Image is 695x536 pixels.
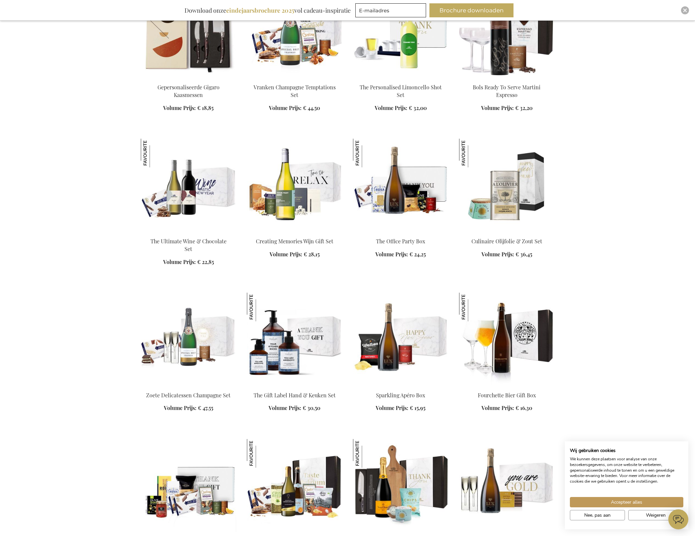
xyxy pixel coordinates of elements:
[353,293,448,386] img: Sparkling Apero Box
[247,439,342,532] img: Taste Of Belgium Gift Set
[570,510,625,520] button: Pas cookie voorkeuren aan
[164,404,197,411] span: Volume Prijs:
[481,104,514,111] span: Volume Prijs:
[247,530,342,536] a: Taste Of Belgium Gift Set Taste Of Belgium Gift Set
[269,404,301,411] span: Volume Prijs:
[459,293,488,321] img: Fourchette Bier Gift Box
[197,258,214,265] span: € 22,85
[683,8,687,12] img: Close
[247,293,342,386] img: The Gift Label Hand & Kitchen Set
[375,251,408,258] span: Volume Prijs:
[303,404,320,411] span: € 30,50
[353,439,448,532] img: Luxury Culinary Gift Box
[163,104,214,112] a: Volume Prijs: € 18,85
[198,404,213,411] span: € 47,55
[353,139,448,232] img: The Office Party Box
[353,75,448,82] a: The Personalised Limoncello Shot Set The Personalised Limoncello Shot Set
[646,512,666,519] span: Weigeren
[353,530,448,536] a: Luxury Culinary Gift Box Luxe Gastronomische Gift Box
[481,104,533,112] a: Volume Prijs: € 32,20
[164,404,213,412] a: Volume Prijs: € 47,55
[584,512,611,519] span: Nee, pas aan
[141,530,236,536] a: Premium Gourmet Box
[376,392,425,399] a: Sparkling Apéro Box
[146,392,231,399] a: Zoete Delicatessen Champagne Set
[353,139,382,167] img: The Office Party Box
[270,251,320,258] a: Volume Prijs: € 28,15
[254,392,336,399] a: The Gift Label Hand & Keuken Set
[481,251,532,258] a: Volume Prijs: € 36,45
[410,404,425,411] span: € 15,95
[197,104,214,111] span: € 18,85
[304,251,320,258] span: € 28,15
[141,139,169,167] img: The Ultimate Wine & Chocolate Set
[459,75,555,82] a: Bols Ready To Serve Martini Espresso Bols Ready To Serve Martini Espresso
[459,139,488,167] img: Culinaire Olijfolie & Zout Set
[376,404,425,412] a: Volume Prijs: € 15,95
[459,293,555,386] img: Fourchette Beer Gift Box
[269,104,320,112] a: Volume Prijs: € 44,50
[459,139,555,232] img: Olive & Salt Culinary Set
[376,404,408,411] span: Volume Prijs:
[353,439,382,468] img: Luxe Gastronomische Gift Box
[429,3,513,17] button: Brochure downloaden
[375,104,427,112] a: Volume Prijs: € 32,00
[256,238,333,245] a: Creating Memories Wijn Gift Set
[353,383,448,390] a: Sparkling Apero Box
[375,104,407,111] span: Volume Prijs:
[360,84,442,98] a: The Personalised Limoncello Shot Set
[254,84,336,98] a: Vranken Champagne Temptations Set
[247,75,342,82] a: Vranken Champagne Temptations Set Vranken Champagne Temptations Set
[459,229,555,236] a: Olive & Salt Culinary Set Culinaire Olijfolie & Zout Set
[459,439,555,532] img: You Are Gold Gift Box - Lux Sparkling
[150,238,227,252] a: The Ultimate Wine & Chocolate Set
[247,229,342,236] a: Personalised White Wine
[141,293,236,386] img: Sweet Delights Champagne Set
[611,499,642,506] span: Accepteer alles
[515,404,532,411] span: € 16,30
[269,404,320,412] a: Volume Prijs: € 30,50
[515,104,533,111] span: € 32,20
[459,530,555,536] a: You Are Gold Gift Box - Lux Sparkling
[409,104,427,111] span: € 32,00
[481,404,514,411] span: Volume Prijs:
[515,251,532,258] span: € 36,45
[163,258,196,265] span: Volume Prijs:
[157,84,220,98] a: Gepersonaliseerde Gigaro Kaasmessen
[570,497,683,507] button: Accepteer alle cookies
[226,6,294,14] b: eindejaarsbrochure 2025
[353,229,448,236] a: The Office Party Box The Office Party Box
[471,238,542,245] a: Culinaire Olijfolie & Zout Set
[355,3,426,17] input: E-mailadres
[481,404,532,412] a: Volume Prijs: € 16,30
[247,383,342,390] a: The Gift Label Hand & Kitchen Set The Gift Label Hand & Keuken Set
[182,3,354,17] div: Download onze vol cadeau-inspiratie
[681,6,689,14] div: Close
[141,383,236,390] a: Sweet Delights Champagne Set
[481,251,514,258] span: Volume Prijs:
[247,439,276,468] img: Taste Of Belgium Gift Set
[270,251,302,258] span: Volume Prijs:
[141,75,236,82] a: Personalised Gigaro Cheese Knives
[376,238,425,245] a: The Office Party Box
[459,383,555,390] a: Fourchette Beer Gift Box Fourchette Bier Gift Box
[668,509,688,529] iframe: belco-activator-frame
[247,139,342,232] img: Personalised White Wine
[628,510,683,520] button: Alle cookies weigeren
[163,104,196,111] span: Volume Prijs:
[570,456,683,484] p: We kunnen deze plaatsen voor analyse van onze bezoekersgegevens, om onze website te verbeteren, g...
[570,448,683,454] h2: Wij gebruiken cookies
[409,251,426,258] span: € 24,25
[355,3,428,19] form: marketing offers and promotions
[375,251,426,258] a: Volume Prijs: € 24,25
[269,104,302,111] span: Volume Prijs:
[473,84,541,98] a: Bols Ready To Serve Martini Espresso
[141,229,236,236] a: Beer Apéro Gift Box The Ultimate Wine & Chocolate Set
[478,392,536,399] a: Fourchette Bier Gift Box
[141,139,236,232] img: Beer Apéro Gift Box
[247,293,276,321] img: The Gift Label Hand & Keuken Set
[141,439,236,532] img: Premium Gourmet Box
[303,104,320,111] span: € 44,50
[163,258,214,266] a: Volume Prijs: € 22,85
